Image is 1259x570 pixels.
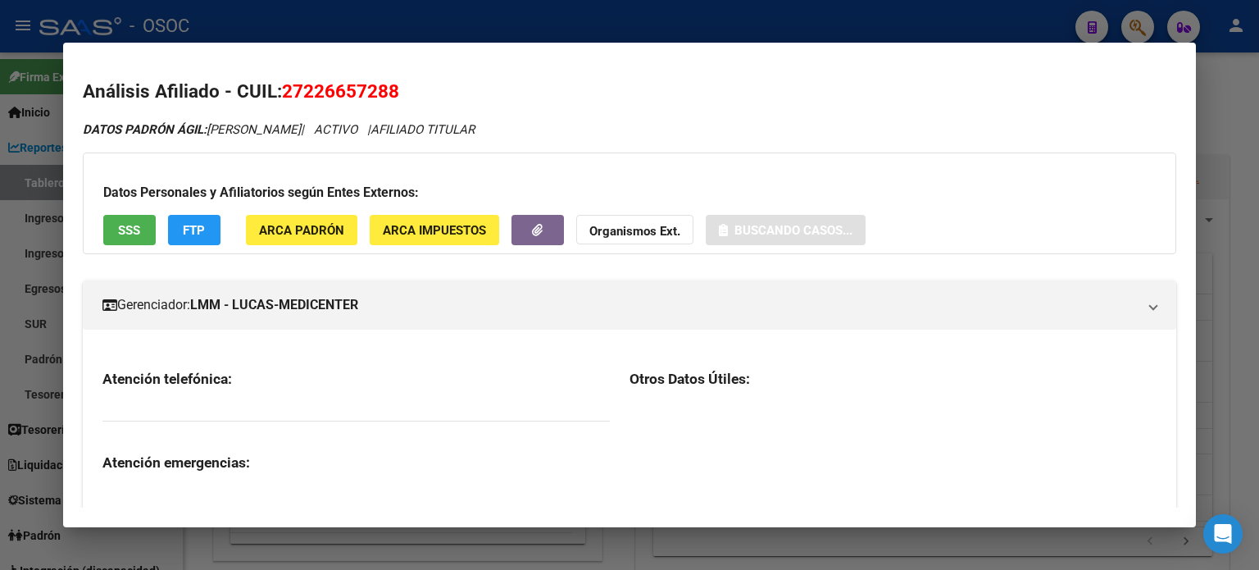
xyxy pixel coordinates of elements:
[103,183,1156,203] h3: Datos Personales y Afiliatorios según Entes Externos:
[190,295,358,315] strong: LMM - LUCAS-MEDICENTER
[629,370,1157,388] h3: Otros Datos Útiles:
[183,223,205,238] span: FTP
[370,122,475,137] span: AFILIADO TITULAR
[1203,514,1243,554] div: Open Intercom Messenger
[83,122,475,137] i: | ACTIVO |
[83,122,301,137] span: [PERSON_NAME]
[734,223,852,238] span: Buscando casos...
[118,223,140,238] span: SSS
[83,122,207,137] strong: DATOS PADRÓN ÁGIL:
[246,215,357,245] button: ARCA Padrón
[83,330,1176,513] div: Gerenciador:LMM - LUCAS-MEDICENTER
[576,215,693,245] button: Organismos Ext.
[83,78,1176,106] h2: Análisis Afiliado - CUIL:
[102,295,1137,315] mat-panel-title: Gerenciador:
[383,223,486,238] span: ARCA Impuestos
[259,223,344,238] span: ARCA Padrón
[102,454,610,472] h3: Atención emergencias:
[282,80,399,102] span: 27226657288
[168,215,220,245] button: FTP
[706,215,866,245] button: Buscando casos...
[589,224,680,239] strong: Organismos Ext.
[103,215,156,245] button: SSS
[370,215,499,245] button: ARCA Impuestos
[102,370,610,388] h3: Atención telefónica:
[83,280,1176,330] mat-expansion-panel-header: Gerenciador:LMM - LUCAS-MEDICENTER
